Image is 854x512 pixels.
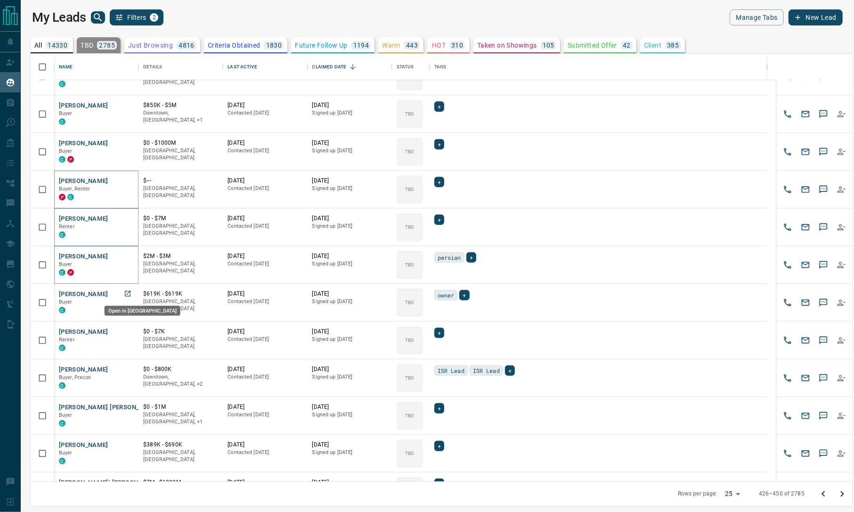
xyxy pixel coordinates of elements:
p: [DATE] [312,441,387,449]
button: Filters2 [110,9,164,25]
div: Last Active [228,54,257,80]
svg: Reallocate [837,147,846,157]
p: $389K - $690K [143,441,218,449]
button: [PERSON_NAME] [59,328,108,337]
span: Buyer, Renter [59,186,90,192]
button: Email [798,182,813,197]
span: + [508,366,512,375]
button: Call [781,182,795,197]
p: [DATE] [312,215,387,223]
svg: Call [783,223,792,232]
p: TBD [81,42,93,49]
svg: Email [801,185,810,194]
p: [DATE] [228,177,302,185]
svg: Reallocate [837,185,846,194]
p: $850K - $5M [143,101,218,109]
p: $--- [143,177,218,185]
div: + [434,215,444,225]
div: Tags [434,54,447,80]
button: Call [781,446,795,461]
button: Email [798,220,813,234]
button: Call [781,296,795,310]
div: 25 [721,487,744,501]
svg: Call [783,336,792,345]
p: TBD [405,223,414,231]
button: Email [798,371,813,385]
p: 14330 [48,42,67,49]
div: condos.ca [59,269,65,276]
p: [GEOGRAPHIC_DATA], [GEOGRAPHIC_DATA] [143,449,218,463]
svg: Call [783,260,792,270]
button: Call [781,409,795,423]
button: Reallocate [834,107,848,121]
svg: Sms [819,298,828,307]
svg: Email [801,449,810,458]
p: [DATE] [228,328,302,336]
button: Go to previous page [814,485,833,504]
svg: Sms [819,411,828,421]
p: HOT [432,42,446,49]
button: [PERSON_NAME] [59,215,108,223]
svg: Call [783,109,792,119]
button: Reallocate [834,296,848,310]
div: condos.ca [59,420,65,427]
p: [GEOGRAPHIC_DATA], [GEOGRAPHIC_DATA] [143,298,218,313]
div: condos.ca [59,118,65,125]
div: Status [397,54,414,80]
svg: Call [783,185,792,194]
button: [PERSON_NAME] [59,290,108,299]
span: Renter [59,223,75,230]
svg: Call [783,147,792,157]
button: Email [798,333,813,347]
div: property.ca [67,269,74,276]
span: + [438,102,441,111]
button: [PERSON_NAME] [59,139,108,148]
button: Email [798,296,813,310]
p: 1194 [353,42,369,49]
span: + [438,328,441,338]
button: SMS [816,145,830,159]
span: Buyer [59,450,73,456]
span: + [438,177,441,187]
svg: Reallocate [837,336,846,345]
svg: Reallocate [837,260,846,270]
div: + [434,177,444,187]
p: [DATE] [312,479,387,487]
p: Contacted [DATE] [228,373,302,381]
div: Status [392,54,430,80]
p: Contacted [DATE] [228,298,302,306]
p: Signed up [DATE] [312,109,387,117]
button: Call [781,371,795,385]
span: ISR Lead [473,366,500,375]
button: Sort [346,60,359,74]
svg: Call [783,449,792,458]
svg: Email [801,373,810,383]
button: Manage Tabs [730,9,783,25]
div: + [505,365,515,376]
svg: Call [783,298,792,307]
p: Contacted [DATE] [228,147,302,155]
button: Call [781,107,795,121]
p: TBD [405,110,414,117]
svg: Email [801,147,810,157]
svg: Sms [819,336,828,345]
span: + [438,140,441,149]
p: 2785 [99,42,115,49]
span: 2 [151,14,157,21]
button: Email [798,107,813,121]
p: Signed up [DATE] [312,185,387,192]
div: condos.ca [59,81,65,87]
span: persian [438,253,461,262]
p: [DATE] [228,365,302,373]
h1: My Leads [32,10,86,25]
button: Reallocate [834,220,848,234]
p: Contacted [DATE] [228,260,302,268]
p: Contacted [DATE] [228,449,302,456]
button: Call [781,220,795,234]
svg: Email [801,411,810,421]
p: TBD [405,412,414,419]
span: + [463,290,466,300]
p: TBD [405,450,414,457]
button: SMS [816,333,830,347]
a: Open in New Tab [122,288,134,300]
